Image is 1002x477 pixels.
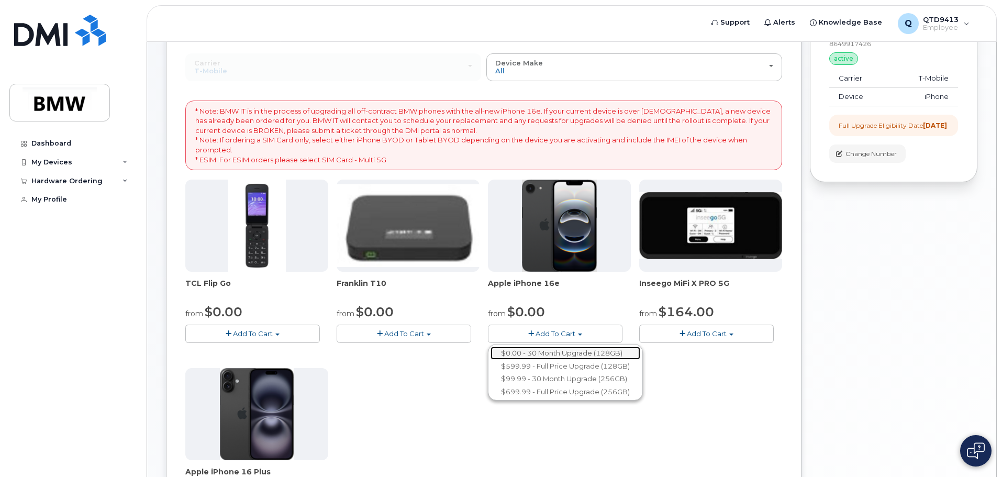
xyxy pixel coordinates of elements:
[803,12,889,33] a: Knowledge Base
[491,360,640,373] a: $599.99 - Full Price Upgrade (128GB)
[337,184,480,267] img: t10.jpg
[967,442,985,459] img: Open chat
[220,368,294,460] img: iphone_16_plus.png
[923,24,959,32] span: Employee
[337,309,354,318] small: from
[890,69,958,88] td: T-Mobile
[704,12,757,33] a: Support
[839,121,947,130] div: Full Upgrade Eligibility Date
[687,329,727,338] span: Add To Cart
[185,325,320,343] button: Add To Cart
[185,278,328,299] div: TCL Flip Go
[536,329,575,338] span: Add To Cart
[486,53,782,81] button: Device Make All
[923,121,947,129] strong: [DATE]
[491,347,640,360] a: $0.00 - 30 Month Upgrade (128GB)
[522,180,597,272] img: iphone16e.png
[488,278,631,299] div: Apple iPhone 16e
[819,17,882,28] span: Knowledge Base
[356,304,394,319] span: $0.00
[639,325,774,343] button: Add To Cart
[923,15,959,24] span: QTD9413
[890,13,977,34] div: QTD9413
[639,309,657,318] small: from
[773,17,795,28] span: Alerts
[495,66,505,75] span: All
[495,59,543,67] span: Device Make
[757,12,803,33] a: Alerts
[905,17,912,30] span: Q
[337,325,471,343] button: Add To Cart
[185,309,203,318] small: from
[488,309,506,318] small: from
[829,39,958,48] div: 8649917426
[488,325,622,343] button: Add To Cart
[829,87,890,106] td: Device
[890,87,958,106] td: iPhone
[491,385,640,398] a: $699.99 - Full Price Upgrade (256GB)
[720,17,750,28] span: Support
[829,69,890,88] td: Carrier
[829,52,858,65] div: active
[337,278,480,299] div: Franklin T10
[845,149,897,159] span: Change Number
[205,304,242,319] span: $0.00
[639,278,782,299] div: Inseego MiFi X PRO 5G
[507,304,545,319] span: $0.00
[829,145,906,163] button: Change Number
[491,372,640,385] a: $99.99 - 30 Month Upgrade (256GB)
[659,304,714,319] span: $164.00
[228,180,286,272] img: TCL_FLIP_MODE.jpg
[195,106,772,164] p: * Note: BMW IT is in the process of upgrading all off-contract BMW phones with the all-new iPhone...
[384,329,424,338] span: Add To Cart
[639,192,782,259] img: cut_small_inseego_5G.jpg
[233,329,273,338] span: Add To Cart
